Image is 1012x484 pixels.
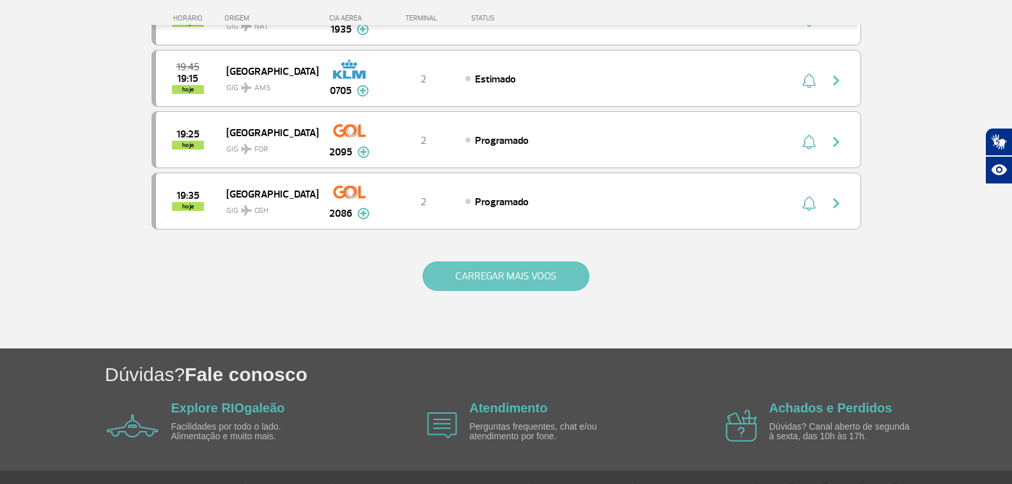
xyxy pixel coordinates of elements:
span: Estimado [475,73,516,86]
span: Fale conosco [185,364,307,385]
img: airplane icon [107,414,159,437]
img: seta-direita-painel-voo.svg [829,73,844,88]
div: TERMINAL [382,14,465,22]
span: GIG [226,75,308,94]
span: 2086 [329,206,352,221]
a: Achados e Perdidos [769,401,892,415]
span: 2 [421,134,426,147]
span: 2025-09-29 19:35:00 [176,191,199,200]
span: hoje [172,202,204,211]
span: AMS [254,82,270,94]
p: Dúvidas? Canal aberto de segunda à sexta, das 10h às 17h. [769,422,916,442]
img: sino-painel-voo.svg [802,134,816,150]
img: mais-info-painel-voo.svg [357,146,370,158]
span: hoje [172,141,204,150]
span: [GEOGRAPHIC_DATA] [226,63,308,79]
span: 2025-09-29 19:15:00 [177,74,198,83]
div: CIA AÉREA [318,14,382,22]
p: Facilidades por todo o lado. Alimentação e muito mais. [171,422,318,442]
span: 2025-09-29 19:45:00 [176,63,199,72]
span: GIG [226,137,308,155]
img: mais-info-painel-voo.svg [357,85,369,97]
img: destiny_airplane.svg [241,82,252,93]
button: CARREGAR MAIS VOOS [423,262,589,291]
span: 2 [421,196,426,208]
img: sino-painel-voo.svg [802,73,816,88]
h1: Dúvidas? [105,361,1012,387]
span: GIG [226,198,308,217]
img: seta-direita-painel-voo.svg [829,196,844,211]
button: Abrir recursos assistivos. [985,156,1012,184]
button: Abrir tradutor de língua de sinais. [985,128,1012,156]
span: FOR [254,144,268,155]
img: mais-info-painel-voo.svg [357,208,370,219]
span: 0705 [330,83,352,98]
span: Programado [475,196,529,208]
div: ORIGEM [224,14,318,22]
span: hoje [172,85,204,94]
span: [GEOGRAPHIC_DATA] [226,185,308,202]
img: seta-direita-painel-voo.svg [829,134,844,150]
img: airplane icon [427,412,457,439]
div: HORÁRIO [155,14,225,22]
p: Perguntas frequentes, chat e/ou atendimento por fone. [469,422,616,442]
span: Programado [475,134,529,147]
img: destiny_airplane.svg [241,205,252,215]
a: Atendimento [469,401,547,415]
img: airplane icon [726,410,757,442]
span: CGH [254,205,269,217]
img: sino-painel-voo.svg [802,196,816,211]
span: 2095 [329,144,352,160]
img: destiny_airplane.svg [241,144,252,154]
span: 2025-09-29 19:25:00 [176,130,199,139]
span: 2 [421,73,426,86]
div: Plugin de acessibilidade da Hand Talk. [985,128,1012,184]
a: Explore RIOgaleão [171,401,285,415]
span: [GEOGRAPHIC_DATA] [226,124,308,141]
div: STATUS [465,14,569,22]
